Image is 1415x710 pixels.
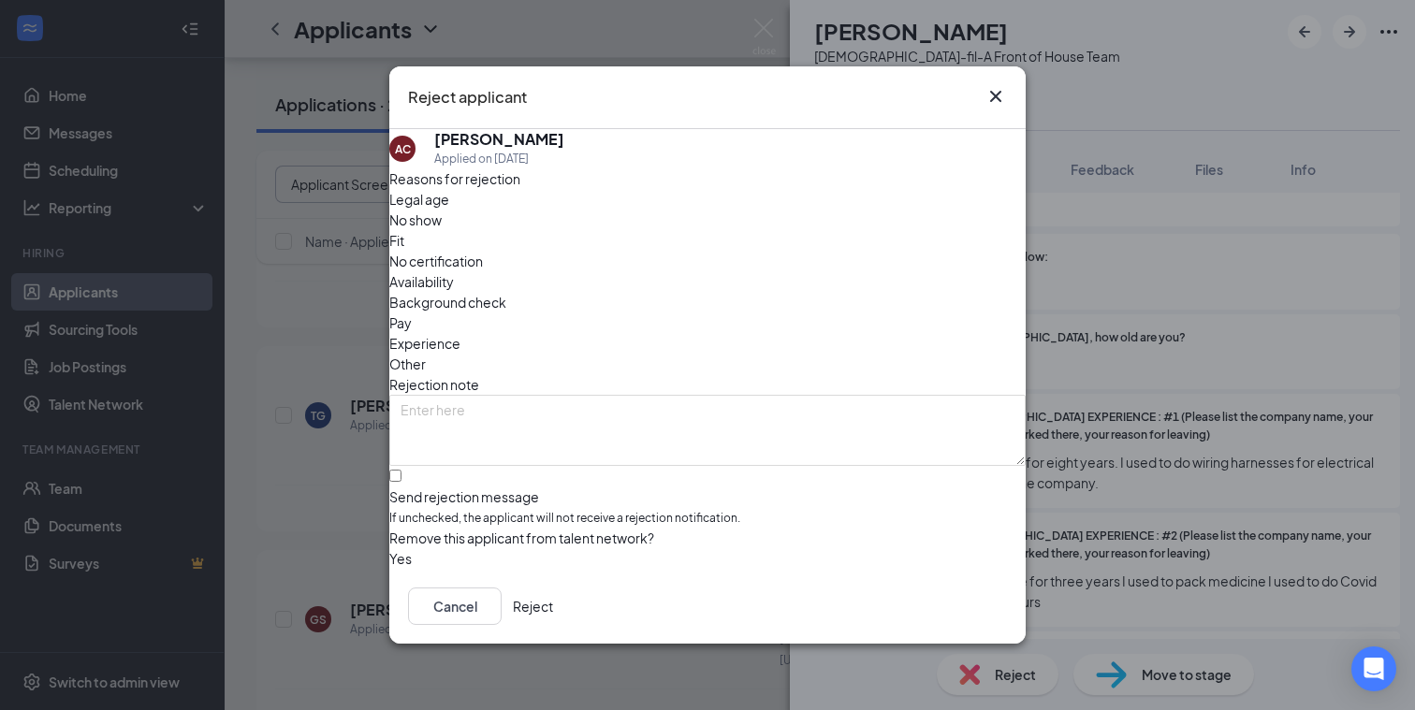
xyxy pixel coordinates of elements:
[389,230,404,251] span: Fit
[985,85,1007,108] button: Close
[389,510,1026,528] span: If unchecked, the applicant will not receive a rejection notification.
[513,587,553,625] button: Reject
[434,129,564,150] h5: [PERSON_NAME]
[389,271,454,292] span: Availability
[389,548,412,569] span: Yes
[1351,646,1396,691] div: Open Intercom Messenger
[434,150,564,168] div: Applied on [DATE]
[389,487,1026,506] div: Send rejection message
[389,251,483,271] span: No certification
[408,85,527,109] h3: Reject applicant
[389,312,412,333] span: Pay
[389,189,449,210] span: Legal age
[389,529,654,546] span: Remove this applicant from talent network?
[389,170,520,187] span: Reasons for rejection
[389,470,401,482] input: Send rejection messageIf unchecked, the applicant will not receive a rejection notification.
[389,210,442,230] span: No show
[389,354,426,374] span: Other
[389,333,460,354] span: Experience
[395,141,411,157] div: AC
[389,376,479,393] span: Rejection note
[985,85,1007,108] svg: Cross
[389,292,506,312] span: Background check
[408,587,502,625] button: Cancel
